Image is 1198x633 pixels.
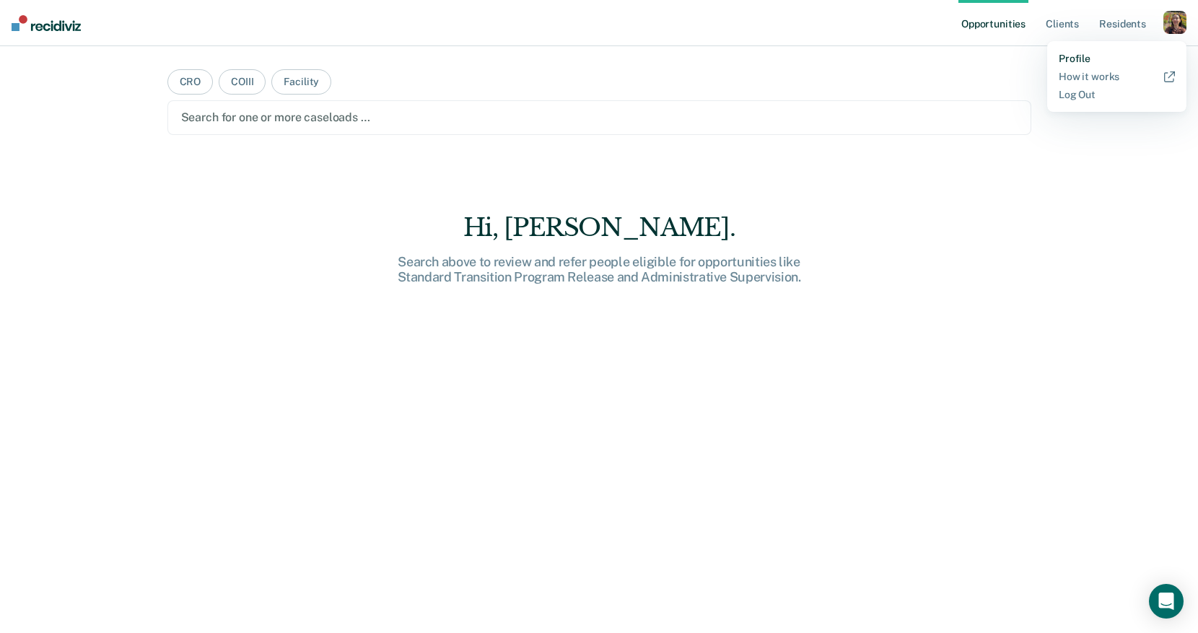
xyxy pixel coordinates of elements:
div: Open Intercom Messenger [1149,584,1184,619]
a: How it works [1059,71,1175,83]
button: CRO [167,69,214,95]
button: Facility [271,69,331,95]
img: Recidiviz [12,15,81,31]
div: Hi, [PERSON_NAME]. [368,213,830,243]
a: Log Out [1059,89,1175,101]
a: Profile [1059,53,1175,65]
div: Search above to review and refer people eligible for opportunities like Standard Transition Progr... [368,254,830,285]
button: COIII [219,69,266,95]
